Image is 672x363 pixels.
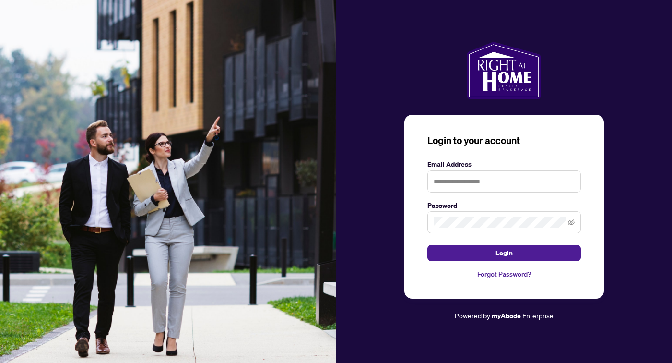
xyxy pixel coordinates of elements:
span: eye-invisible [568,219,575,226]
span: Login [495,245,513,261]
span: Enterprise [522,311,554,320]
img: ma-logo [467,42,541,99]
label: Email Address [427,159,581,169]
button: Login [427,245,581,261]
h3: Login to your account [427,134,581,147]
span: Powered by [455,311,490,320]
a: myAbode [492,311,521,321]
a: Forgot Password? [427,269,581,279]
label: Password [427,200,581,211]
